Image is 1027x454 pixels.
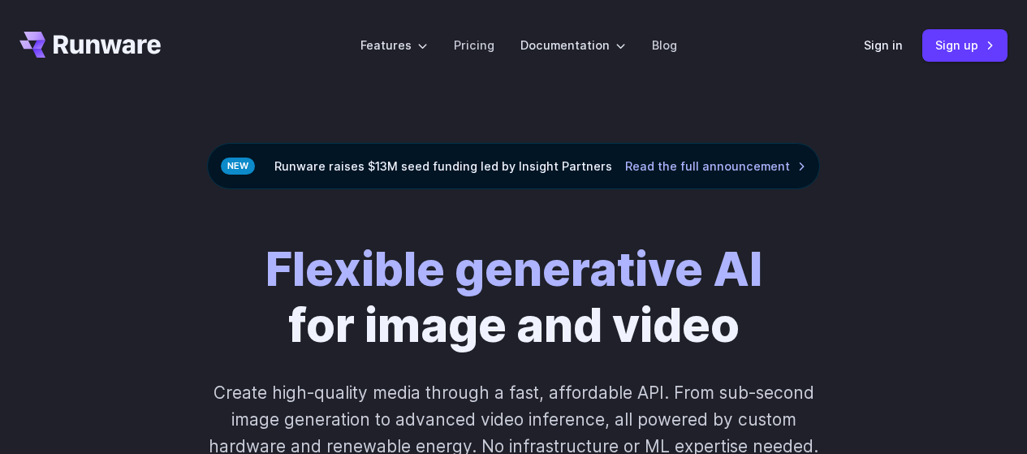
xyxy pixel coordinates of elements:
label: Features [360,36,428,54]
a: Blog [652,36,677,54]
strong: Flexible generative AI [265,240,762,297]
a: Go to / [19,32,161,58]
h1: for image and video [265,241,762,353]
a: Sign in [864,36,903,54]
a: Sign up [922,29,1008,61]
label: Documentation [520,36,626,54]
a: Read the full announcement [625,157,806,175]
a: Pricing [454,36,494,54]
div: Runware raises $13M seed funding led by Insight Partners [207,143,820,189]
